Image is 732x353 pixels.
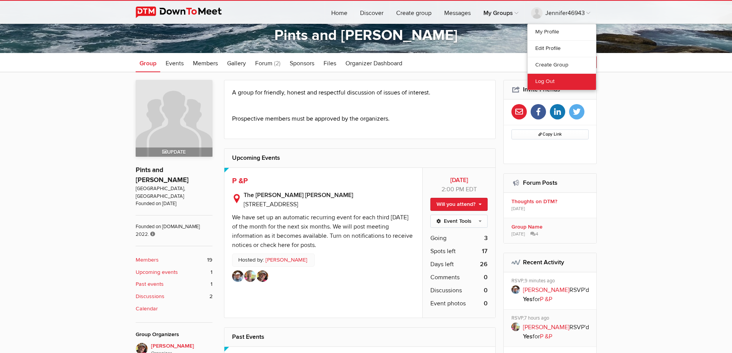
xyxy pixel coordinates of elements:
[136,215,212,238] span: Founded on [DOMAIN_NAME] 2022.
[430,247,456,256] span: Spots left
[139,60,156,67] span: Group
[136,330,212,339] div: Group Organizers
[257,270,268,282] img: Jim Stewart
[255,60,272,67] span: Forum
[166,60,184,67] span: Events
[484,286,488,295] b: 0
[136,53,160,72] a: Group
[207,256,212,264] span: 19
[430,234,447,243] span: Going
[266,256,307,264] a: [PERSON_NAME]
[162,53,188,72] a: Events
[511,198,591,205] b: Thoughts on DTM?
[540,333,552,340] a: P &P
[430,273,460,282] span: Comments
[511,224,591,230] b: Group Name
[484,299,488,308] b: 0
[525,1,596,24] a: Jennifer46943
[136,256,212,264] a: Members 19
[162,149,186,155] span: Update
[528,57,596,73] a: Create Group
[511,129,589,139] button: Copy Link
[324,60,336,67] span: Files
[430,215,488,228] a: Event Tools
[232,114,488,123] p: Prospective members must be approved by the organizers.
[540,295,552,303] a: P &P
[320,53,340,72] a: Files
[523,333,533,340] b: Yes
[227,60,246,67] span: Gallery
[528,40,596,57] a: Edit Profile
[325,1,354,24] a: Home
[477,1,525,24] a: My Groups
[345,60,402,67] span: Organizer Dashboard
[136,80,212,157] img: Pints and Peterson
[511,278,591,285] div: RSVP,
[430,176,488,185] b: [DATE]
[480,260,488,269] b: 26
[136,280,164,288] b: Past events
[523,295,533,303] b: Yes
[482,247,488,256] b: 17
[430,299,466,308] span: Event photos
[390,1,438,24] a: Create group
[232,149,488,167] h2: Upcoming Events
[232,214,413,249] div: We have set up an automatic recurring event for each third [DATE] of the month for the next six m...
[244,201,298,208] span: [STREET_ADDRESS]
[528,24,596,40] a: My Profile
[438,1,477,24] a: Messages
[523,179,558,187] a: Forum Posts
[136,268,178,277] b: Upcoming events
[136,305,158,313] b: Calendar
[209,292,212,301] span: 2
[274,60,281,67] span: (2)
[136,268,212,277] a: Upcoming events 1
[232,254,315,267] p: Hosted by:
[523,323,591,341] p: RSVP'd for
[136,292,164,301] b: Discussions
[136,305,212,313] a: Calendar
[136,80,212,157] a: Update
[354,1,390,24] a: Discover
[136,185,212,200] span: [GEOGRAPHIC_DATA], [GEOGRAPHIC_DATA]
[525,278,555,284] span: 9 minutes ago
[511,231,525,238] span: [DATE]
[342,53,406,72] a: Organizer Dashboard
[189,53,222,72] a: Members
[523,285,591,304] p: RSVP'd for
[484,273,488,282] b: 0
[430,198,488,211] a: Will you attend?
[232,176,248,186] a: P &P
[430,286,462,295] span: Discussions
[511,80,589,99] h2: Invite Friends
[538,132,562,137] span: Copy Link
[136,256,159,264] b: Members
[244,270,256,282] img: Gail
[211,268,212,277] span: 1
[232,88,488,106] p: A group for friendly, honest and respectful discussion of issues of interest.
[290,60,314,67] span: Sponsors
[232,328,488,346] h2: Past Events
[504,218,596,243] a: Group Name [DATE] 4
[136,280,212,288] a: Past events 1
[136,292,212,301] a: Discussions 2
[511,253,589,272] h2: Recent Activity
[484,234,488,243] b: 3
[136,7,234,18] img: DownToMeet
[504,193,596,218] a: Thoughts on DTM? [DATE]
[286,53,318,72] a: Sponsors
[136,200,212,207] span: Founded on [DATE]
[523,323,569,331] a: [PERSON_NAME]
[523,286,569,294] a: [PERSON_NAME]
[244,191,415,200] b: The [PERSON_NAME] [PERSON_NAME]
[232,270,244,282] img: Morley
[211,280,212,288] span: 1
[251,53,284,72] a: Forum (2)
[442,186,464,193] span: 2:00 PM
[430,260,454,269] span: Days left
[223,53,250,72] a: Gallery
[524,315,549,321] span: 7 hours ago
[466,186,477,193] span: America/Toronto
[511,206,525,212] span: [DATE]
